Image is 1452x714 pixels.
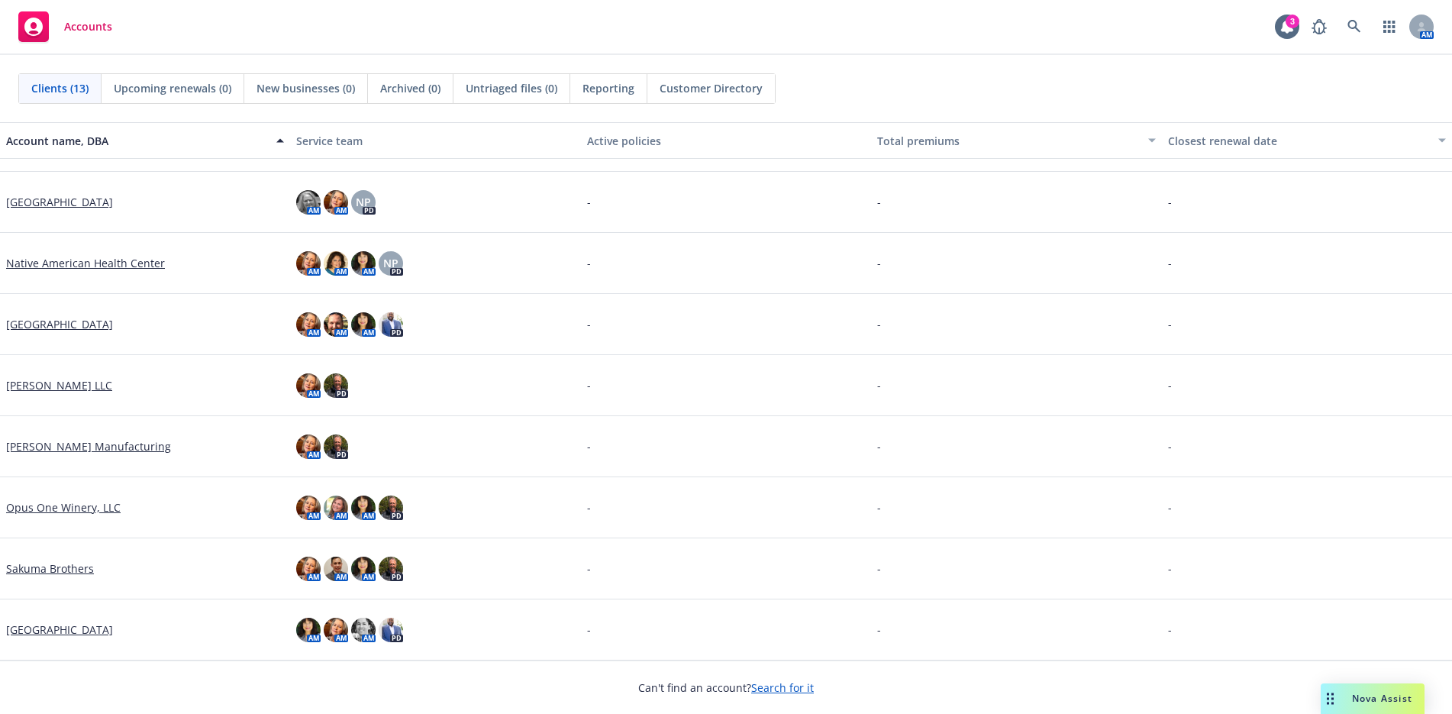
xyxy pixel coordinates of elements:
[587,438,591,454] span: -
[296,133,574,149] div: Service team
[351,618,376,642] img: photo
[1162,122,1452,159] button: Closest renewal date
[379,496,403,520] img: photo
[1374,11,1405,42] a: Switch app
[324,190,348,215] img: photo
[466,80,557,96] span: Untriaged files (0)
[1352,692,1412,705] span: Nova Assist
[877,377,881,393] span: -
[31,80,89,96] span: Clients (13)
[638,680,814,696] span: Can't find an account?
[751,680,814,695] a: Search for it
[587,561,591,577] span: -
[587,499,591,515] span: -
[114,80,231,96] span: Upcoming renewals (0)
[660,80,763,96] span: Customer Directory
[1321,683,1340,714] div: Drag to move
[587,194,591,210] span: -
[1304,11,1334,42] a: Report a Bug
[64,21,112,33] span: Accounts
[587,255,591,271] span: -
[257,80,355,96] span: New businesses (0)
[324,373,348,398] img: photo
[6,316,113,332] a: [GEOGRAPHIC_DATA]
[6,561,94,577] a: Sakuma Brothers
[296,373,321,398] img: photo
[1168,194,1172,210] span: -
[1168,255,1172,271] span: -
[356,194,371,210] span: NP
[324,618,348,642] img: photo
[6,499,121,515] a: Opus One Winery, LLC
[296,557,321,581] img: photo
[296,435,321,459] img: photo
[1168,377,1172,393] span: -
[581,122,871,159] button: Active policies
[1286,15,1299,28] div: 3
[877,561,881,577] span: -
[6,255,165,271] a: Native American Health Center
[379,618,403,642] img: photo
[380,80,440,96] span: Archived (0)
[351,496,376,520] img: photo
[379,557,403,581] img: photo
[877,255,881,271] span: -
[324,312,348,337] img: photo
[877,438,881,454] span: -
[1168,133,1429,149] div: Closest renewal date
[1168,561,1172,577] span: -
[290,122,580,159] button: Service team
[587,622,591,638] span: -
[1168,499,1172,515] span: -
[12,5,118,48] a: Accounts
[296,618,321,642] img: photo
[6,133,267,149] div: Account name, DBA
[296,190,321,215] img: photo
[877,316,881,332] span: -
[296,251,321,276] img: photo
[6,194,113,210] a: [GEOGRAPHIC_DATA]
[587,377,591,393] span: -
[1168,316,1172,332] span: -
[1168,438,1172,454] span: -
[324,251,348,276] img: photo
[871,122,1161,159] button: Total premiums
[296,496,321,520] img: photo
[582,80,634,96] span: Reporting
[6,438,171,454] a: [PERSON_NAME] Manufacturing
[379,312,403,337] img: photo
[1321,683,1425,714] button: Nova Assist
[587,133,865,149] div: Active policies
[351,557,376,581] img: photo
[296,312,321,337] img: photo
[324,435,348,459] img: photo
[1339,11,1370,42] a: Search
[877,194,881,210] span: -
[6,622,113,638] a: [GEOGRAPHIC_DATA]
[324,496,348,520] img: photo
[1168,622,1172,638] span: -
[351,251,376,276] img: photo
[6,377,112,393] a: [PERSON_NAME] LLC
[877,622,881,638] span: -
[324,557,348,581] img: photo
[351,312,376,337] img: photo
[383,255,398,271] span: NP
[587,316,591,332] span: -
[877,499,881,515] span: -
[877,133,1138,149] div: Total premiums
